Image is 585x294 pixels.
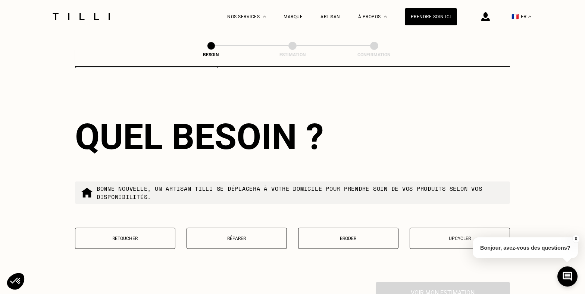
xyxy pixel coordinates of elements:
[337,52,412,57] div: Confirmation
[298,228,398,249] button: Broder
[473,237,578,258] p: Bonjour, avez-vous des questions?
[302,236,394,241] p: Broder
[414,236,506,241] p: Upcycler
[405,8,457,25] a: Prendre soin ici
[572,235,579,243] button: X
[174,52,248,57] div: Besoin
[284,14,303,19] a: Marque
[255,52,330,57] div: Estimation
[187,228,287,249] button: Réparer
[481,12,490,21] img: icône connexion
[263,16,266,18] img: Menu déroulant
[512,13,519,20] span: 🇫🇷
[321,14,341,19] a: Artisan
[191,236,283,241] p: Réparer
[97,184,504,201] p: Bonne nouvelle, un artisan tilli se déplacera à votre domicile pour prendre soin de vos produits ...
[81,187,93,199] img: commande à domicile
[384,16,387,18] img: Menu déroulant à propos
[75,228,175,249] button: Retoucher
[410,228,510,249] button: Upcycler
[75,116,510,158] div: Quel besoin ?
[79,236,171,241] p: Retoucher
[528,16,531,18] img: menu déroulant
[50,13,113,20] img: Logo du service de couturière Tilli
